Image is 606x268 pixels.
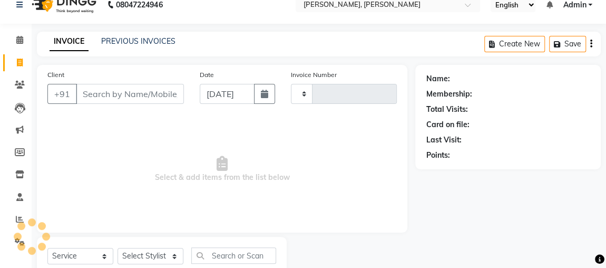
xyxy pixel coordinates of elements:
input: Search or Scan [191,247,276,264]
label: Invoice Number [291,70,337,80]
label: Date [200,70,214,80]
button: +91 [47,84,77,104]
input: Search by Name/Mobile/Email/Code [76,84,184,104]
div: Membership: [426,89,472,100]
span: Select & add items from the list below [47,117,397,222]
div: Total Visits: [426,104,467,115]
button: Save [549,36,586,52]
a: PREVIOUS INVOICES [101,36,175,46]
div: Name: [426,73,449,84]
label: Client [47,70,64,80]
div: Points: [426,150,449,161]
div: Card on file: [426,119,469,130]
button: Create New [484,36,545,52]
div: Last Visit: [426,135,461,146]
a: INVOICE [50,32,89,51]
